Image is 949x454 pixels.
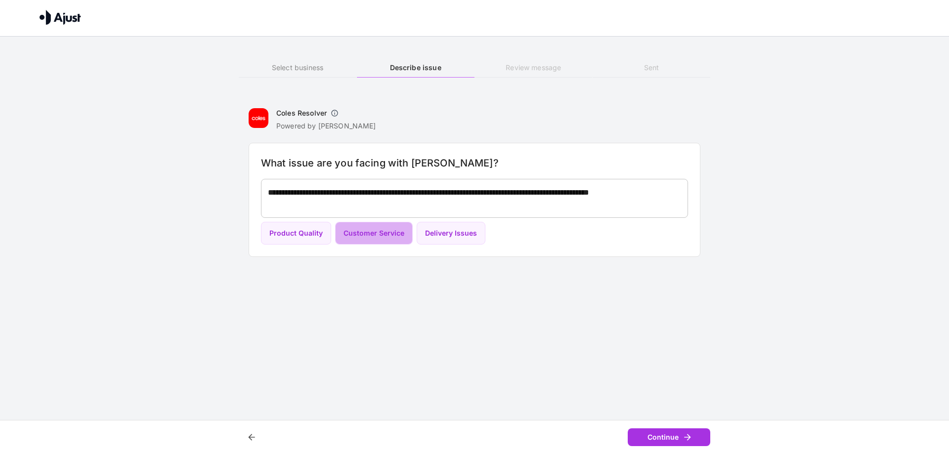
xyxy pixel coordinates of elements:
h6: Review message [474,62,592,73]
img: Ajust [40,10,81,25]
button: Continue [628,428,710,447]
button: Product Quality [261,222,331,245]
h6: Coles Resolver [276,108,327,118]
p: Powered by [PERSON_NAME] [276,121,376,131]
h6: What issue are you facing with [PERSON_NAME]? [261,155,688,171]
h6: Sent [593,62,710,73]
img: Coles [249,108,268,128]
h6: Select business [239,62,356,73]
h6: Describe issue [357,62,474,73]
button: Customer Service [335,222,413,245]
button: Delivery Issues [417,222,485,245]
